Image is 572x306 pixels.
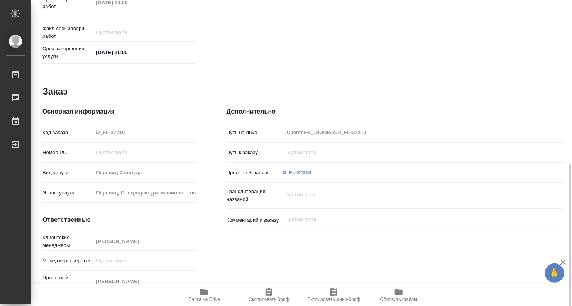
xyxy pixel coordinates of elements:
button: Папка на Drive [172,284,237,306]
p: Вид услуги [42,169,93,177]
p: Клиентские менеджеры [42,234,93,249]
p: Транслитерация названий [227,188,283,203]
h4: Ответственные [42,215,196,224]
button: Обновить файлы [366,284,431,306]
p: Номер РО [42,149,93,156]
input: Пустое поле [93,236,195,247]
p: Путь к заказу [227,149,283,156]
span: 🙏 [548,265,561,281]
button: Скопировать бриф [237,284,301,306]
p: Менеджеры верстки [42,257,93,265]
button: 🙏 [545,263,564,283]
input: Пустое поле [283,127,535,138]
span: Папка на Drive [188,297,220,302]
span: Скопировать мини-бриф [307,297,360,302]
input: Пустое поле [93,187,195,198]
button: Скопировать мини-бриф [301,284,366,306]
input: Пустое поле [93,167,195,178]
input: Пустое поле [93,255,195,266]
h4: Дополнительно [227,107,564,116]
p: Этапы услуги [42,189,93,197]
input: Пустое поле [93,127,195,138]
p: Срок завершения услуги [42,45,93,60]
input: ✎ Введи что-нибудь [93,47,161,58]
h2: Заказ [42,85,68,98]
span: Скопировать бриф [249,297,289,302]
p: Код заказа [42,129,93,136]
p: Путь на drive [227,129,283,136]
h4: Основная информация [42,107,196,116]
p: Проекты Smartcat [227,169,283,177]
span: Обновить файлы [380,297,418,302]
input: Пустое поле [283,147,535,158]
input: Пустое поле [93,147,195,158]
p: Комментарий к заказу [227,216,283,224]
a: D_FL-27210 [283,170,311,175]
p: Проектный менеджер [42,274,93,289]
p: Факт. срок заверш. работ [42,25,93,40]
input: Пустое поле [93,27,161,38]
input: Пустое поле [93,276,195,287]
